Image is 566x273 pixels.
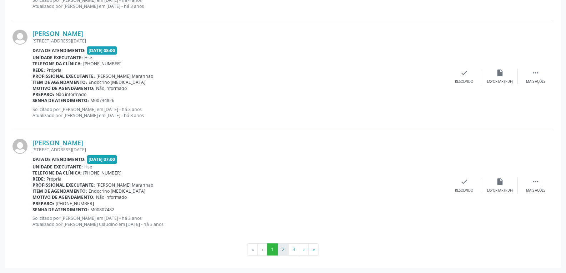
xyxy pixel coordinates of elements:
[532,178,540,186] i: 
[32,176,45,182] b: Rede:
[532,69,540,77] i: 
[526,79,545,84] div: Mais ações
[90,207,114,213] span: M00807482
[32,194,95,200] b: Motivo de agendamento:
[267,243,278,256] button: Go to page 1
[455,79,473,84] div: Resolvido
[96,85,127,91] span: Não informado
[32,85,95,91] b: Motivo de agendamento:
[32,67,45,73] b: Rede:
[32,182,95,188] b: Profissional executante:
[460,69,468,77] i: check
[84,55,92,61] span: Hse
[83,61,121,67] span: [PHONE_NUMBER]
[96,194,127,200] span: Não informado
[46,176,61,182] span: Própria
[526,188,545,193] div: Mais ações
[90,97,114,103] span: M00734826
[32,156,86,162] b: Data de atendimento:
[87,46,117,55] span: [DATE] 08:00
[32,188,87,194] b: Item de agendamento:
[32,139,83,147] a: [PERSON_NAME]
[308,243,319,256] button: Go to last page
[32,215,446,227] p: Solicitado por [PERSON_NAME] em [DATE] - há 3 anos Atualizado por [PERSON_NAME] Claudino em [DATE...
[32,164,83,170] b: Unidade executante:
[46,67,61,73] span: Própria
[32,61,82,67] b: Telefone da clínica:
[288,243,299,256] button: Go to page 3
[12,30,27,45] img: img
[12,139,27,154] img: img
[32,30,83,37] a: [PERSON_NAME]
[12,243,554,256] ul: Pagination
[32,207,89,213] b: Senha de atendimento:
[83,170,121,176] span: [PHONE_NUMBER]
[32,73,95,79] b: Profissional executante:
[32,47,86,54] b: Data de atendimento:
[299,243,309,256] button: Go to next page
[32,55,83,61] b: Unidade executante:
[32,201,54,207] b: Preparo:
[32,79,87,85] b: Item de agendamento:
[32,147,446,153] div: [STREET_ADDRESS][DATE]
[496,69,504,77] i: insert_drive_file
[96,73,153,79] span: [PERSON_NAME] Maranhao
[487,188,513,193] div: Exportar (PDF)
[84,164,92,170] span: Hse
[460,178,468,186] i: check
[487,79,513,84] div: Exportar (PDF)
[56,91,86,97] span: Não informado
[32,38,446,44] div: [STREET_ADDRESS][DATE]
[32,170,82,176] b: Telefone da clínica:
[496,178,504,186] i: insert_drive_file
[89,188,145,194] span: Endocrino [MEDICAL_DATA]
[89,79,145,85] span: Endocrino [MEDICAL_DATA]
[455,188,473,193] div: Resolvido
[32,91,54,97] b: Preparo:
[87,155,117,163] span: [DATE] 07:00
[56,201,94,207] span: [PHONE_NUMBER]
[32,97,89,103] b: Senha de atendimento:
[96,182,153,188] span: [PERSON_NAME] Maranhao
[32,106,446,118] p: Solicitado por [PERSON_NAME] em [DATE] - há 3 anos Atualizado por [PERSON_NAME] em [DATE] - há 3 ...
[277,243,289,256] button: Go to page 2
